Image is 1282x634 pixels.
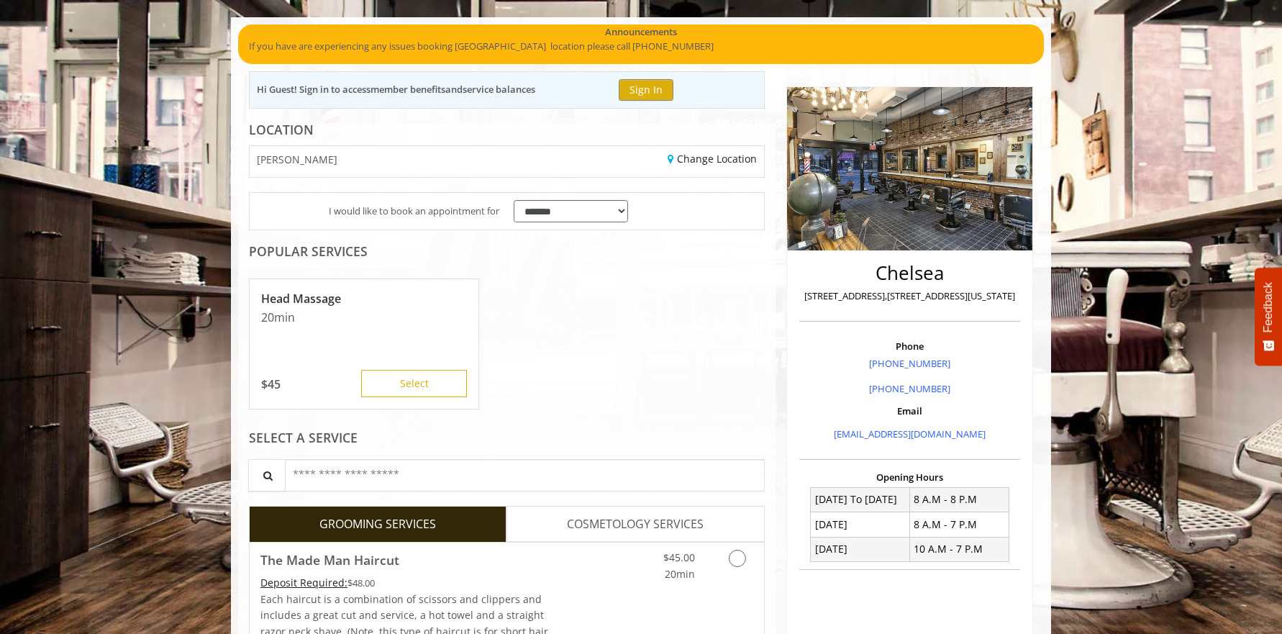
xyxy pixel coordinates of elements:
[1262,282,1275,332] span: Feedback
[799,472,1020,482] h3: Opening Hours
[274,309,295,325] span: min
[261,291,467,307] p: Head Massage
[869,357,950,370] a: [PHONE_NUMBER]
[668,152,757,166] a: Change Location
[803,341,1017,351] h3: Phone
[260,576,347,589] span: This service needs some Advance to be paid before we block your appointment
[663,551,695,564] span: $45.00
[249,121,314,138] b: LOCATION
[260,575,550,591] div: $48.00
[261,376,281,392] p: 45
[869,382,950,395] a: [PHONE_NUMBER]
[803,406,1017,416] h3: Email
[909,487,1009,512] td: 8 A.M - 8 P.M
[909,512,1009,537] td: 8 A.M - 7 P.M
[909,537,1009,561] td: 10 A.M - 7 P.M
[665,567,695,581] span: 20min
[261,376,268,392] span: $
[261,309,467,325] p: 20
[463,83,535,96] b: service balances
[248,459,286,492] button: Service Search
[803,263,1017,284] h2: Chelsea
[1255,268,1282,366] button: Feedback - Show survey
[370,83,445,96] b: member benefits
[257,154,337,165] span: [PERSON_NAME]
[249,243,368,260] b: POPULAR SERVICES
[811,512,910,537] td: [DATE]
[329,204,499,219] span: I would like to book an appointment for
[567,515,704,534] span: COSMETOLOGY SERVICES
[361,370,467,397] button: Select
[811,487,910,512] td: [DATE] To [DATE]
[249,39,1033,54] p: If you have are experiencing any issues booking [GEOGRAPHIC_DATA] location please call [PHONE_NUM...
[811,537,910,561] td: [DATE]
[605,24,677,40] b: Announcements
[619,79,673,100] button: Sign In
[257,82,535,97] div: Hi Guest! Sign in to access and
[249,431,765,445] div: SELECT A SERVICE
[319,515,436,534] span: GROOMING SERVICES
[260,550,399,570] b: The Made Man Haircut
[803,289,1017,304] p: [STREET_ADDRESS],[STREET_ADDRESS][US_STATE]
[834,427,986,440] a: [EMAIL_ADDRESS][DOMAIN_NAME]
